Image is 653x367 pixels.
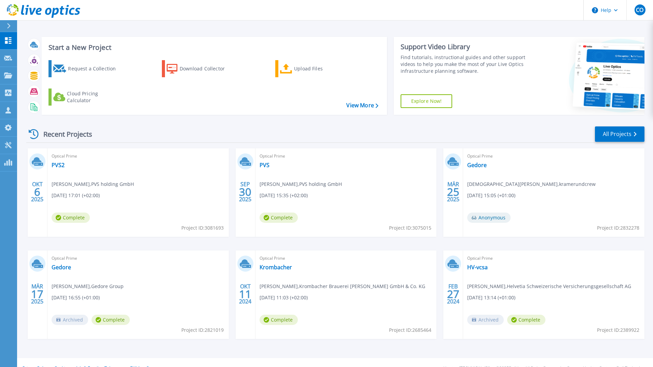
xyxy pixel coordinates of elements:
a: PVS [260,162,269,168]
span: [PERSON_NAME] , Gedore Group [52,283,124,290]
a: HV-vcsa [467,264,488,271]
span: 25 [447,189,459,195]
span: [DATE] 15:35 (+02:00) [260,192,308,199]
div: Support Video Library [401,42,528,51]
span: Complete [260,315,298,325]
span: Anonymous [467,213,511,223]
div: Download Collector [180,62,234,76]
a: PVS2 [52,162,65,168]
span: [DATE] 13:14 (+01:00) [467,294,515,301]
a: Upload Files [275,60,351,77]
span: 17 [31,291,43,297]
div: SEP 2025 [239,179,252,204]
span: Archived [52,315,88,325]
span: Optical Prime [467,152,640,160]
h3: Start a New Project [48,44,378,51]
div: OKT 2024 [239,282,252,307]
div: Cloud Pricing Calculator [67,90,122,104]
a: Krombacher [260,264,292,271]
div: FEB 2024 [447,282,460,307]
a: Gedore [52,264,71,271]
span: [PERSON_NAME] , Helvetia Schweizerische Versicherungsgesellschaft AG [467,283,631,290]
span: CO [636,7,643,13]
span: Project ID: 3075015 [389,224,431,232]
span: Project ID: 2821019 [181,326,224,334]
span: 27 [447,291,459,297]
a: Request a Collection [48,60,125,77]
a: View More [346,102,378,109]
span: Complete [260,213,298,223]
span: 30 [239,189,251,195]
span: [DATE] 15:05 (+01:00) [467,192,515,199]
span: Complete [52,213,90,223]
div: Request a Collection [68,62,123,76]
span: Archived [467,315,504,325]
span: 11 [239,291,251,297]
div: MÄR 2025 [31,282,44,307]
span: Optical Prime [52,255,225,262]
span: Optical Prime [467,255,640,262]
span: Project ID: 2832278 [597,224,639,232]
span: [PERSON_NAME] , Krombacher Brauerei [PERSON_NAME] GmbH & Co. KG [260,283,425,290]
div: Recent Projects [26,126,101,142]
span: [DEMOGRAPHIC_DATA][PERSON_NAME] , kramerundcrew [467,180,596,188]
span: Optical Prime [260,255,433,262]
span: [DATE] 16:55 (+01:00) [52,294,100,301]
span: [PERSON_NAME] , PVS holding GmbH [52,180,134,188]
span: Project ID: 3081693 [181,224,224,232]
a: Cloud Pricing Calculator [48,89,125,106]
div: Upload Files [294,62,349,76]
a: Explore Now! [401,94,453,108]
span: Project ID: 2685464 [389,326,431,334]
div: MÄR 2025 [447,179,460,204]
div: Find tutorials, instructional guides and other support videos to help you make the most of your L... [401,54,528,74]
span: [DATE] 17:01 (+02:00) [52,192,100,199]
a: All Projects [595,126,644,142]
span: Complete [92,315,130,325]
a: Download Collector [162,60,238,77]
a: Gedore [467,162,487,168]
span: 6 [34,189,40,195]
span: [DATE] 11:03 (+02:00) [260,294,308,301]
div: OKT 2025 [31,179,44,204]
span: Project ID: 2389922 [597,326,639,334]
span: Complete [507,315,545,325]
span: Optical Prime [260,152,433,160]
span: [PERSON_NAME] , PVS holding GmbH [260,180,342,188]
span: Optical Prime [52,152,225,160]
